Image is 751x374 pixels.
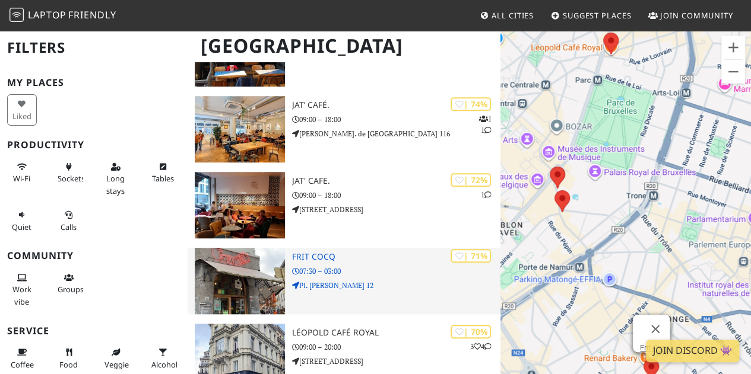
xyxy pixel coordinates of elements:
button: Cerrar [641,315,670,343]
p: Pl. [PERSON_NAME] 12 [292,280,500,291]
button: Food [54,343,84,374]
p: [STREET_ADDRESS] [292,204,500,215]
span: Friendly [68,8,116,21]
a: JAT' Cafe. | 72% 1 JAT' Cafe. 09:00 – 18:00 [STREET_ADDRESS] [188,172,500,238]
h3: Service [7,325,180,337]
button: Tables [148,157,178,188]
span: People working [12,284,31,306]
button: Work vibe [7,268,37,311]
button: Wi-Fi [7,157,37,188]
button: Sockets [54,157,84,188]
a: JAT’ Café. | 74% 11 JAT’ Café. 09:00 – 18:00 [PERSON_NAME]. de [GEOGRAPHIC_DATA] 116 [188,96,500,162]
span: Veggie [104,359,129,370]
button: Quiet [7,205,37,236]
p: 3 4 [470,341,491,352]
img: LaptopFriendly [9,8,24,22]
span: Food [59,359,78,370]
div: | 70% [451,325,491,338]
button: Groups [54,268,84,299]
a: LaptopFriendly LaptopFriendly [9,5,116,26]
h3: Frit Cocq [292,252,500,262]
h2: Filters [7,30,180,66]
span: Long stays [106,173,125,196]
p: [STREET_ADDRESS] [292,356,500,367]
p: 1 [480,189,491,200]
button: Alcohol [148,343,178,374]
a: Suggest Places [546,5,636,26]
img: Frit Cocq [195,248,285,314]
p: 07:30 – 03:00 [292,266,500,277]
a: Join Discord 👾 [646,340,739,362]
button: Ampliar [721,36,745,59]
h3: JAT’ Café. [292,100,500,110]
h3: My Places [7,77,180,88]
a: All Cities [475,5,538,26]
div: | 71% [451,249,491,263]
h3: Léopold Café Royal [292,328,500,338]
div: | 74% [451,97,491,111]
p: 1 1 [479,113,491,136]
span: Group tables [58,284,84,295]
h1: [GEOGRAPHIC_DATA] [191,30,498,62]
p: 09:00 – 18:00 [292,190,500,201]
span: Stable Wi-Fi [13,173,30,184]
p: 09:00 – 20:00 [292,341,500,353]
span: Work-friendly tables [151,173,173,184]
button: Long stays [101,157,131,200]
a: Join Community [644,5,738,26]
img: JAT' Cafe. [195,172,285,238]
span: Video/audio calls [61,222,77,232]
button: Veggie [101,343,131,374]
h3: Productivity [7,139,180,151]
button: Coffee [7,343,37,374]
h3: JAT' Cafe. [292,176,500,186]
p: 09:00 – 18:00 [292,114,500,125]
span: Coffee [11,359,34,370]
span: Alcohol [151,359,178,370]
div: | 72% [451,173,491,187]
img: JAT’ Café. [195,96,285,162]
span: Quiet [12,222,31,232]
button: Calls [54,205,84,236]
span: All Cities [492,10,534,21]
a: Frit Cocq [640,343,670,352]
button: Reducir [721,60,745,84]
span: Join Community [660,10,733,21]
h3: Community [7,250,180,261]
p: [PERSON_NAME]. de [GEOGRAPHIC_DATA] 116 [292,128,500,139]
span: Power sockets [58,173,85,184]
span: Laptop [28,8,66,21]
a: Frit Cocq | 71% Frit Cocq 07:30 – 03:00 Pl. [PERSON_NAME] 12 [188,248,500,314]
span: Suggest Places [563,10,632,21]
